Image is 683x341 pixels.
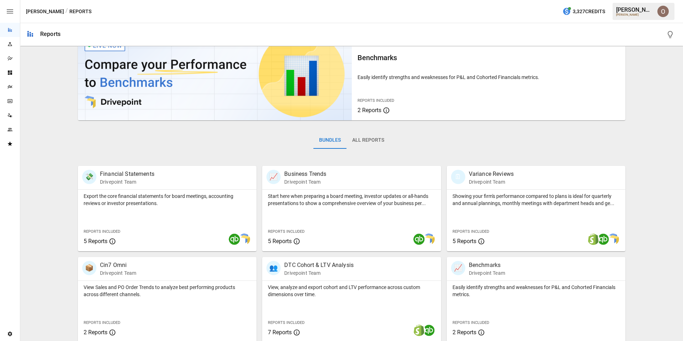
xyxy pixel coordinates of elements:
[616,6,653,13] div: [PERSON_NAME]
[451,261,465,275] div: 📈
[413,325,425,336] img: shopify
[358,52,620,63] h6: Benchmarks
[284,269,354,277] p: Drivepoint Team
[452,320,489,325] span: Reports Included
[84,320,120,325] span: Reports Included
[84,238,107,245] span: 5 Reports
[100,178,154,185] p: Drivepoint Team
[423,325,435,336] img: quickbooks
[284,170,326,178] p: Business Trends
[65,7,68,16] div: /
[84,229,120,234] span: Reports Included
[26,7,64,16] button: [PERSON_NAME]
[452,284,620,298] p: Easily identify strengths and weaknesses for P&L and Cohorted Financials metrics.
[598,234,609,245] img: quickbooks
[452,193,620,207] p: Showing your firm's performance compared to plans is ideal for quarterly and annual plannings, mo...
[451,170,465,184] div: 🗓
[284,261,354,269] p: DTC Cohort & LTV Analysis
[78,28,352,120] img: video thumbnail
[313,132,346,149] button: Bundles
[268,193,435,207] p: Start here when preparing a board meeting, investor updates or all-hands presentations to show a ...
[84,284,251,298] p: View Sales and PO Order Trends to analyze best performing products across different channels.
[452,238,476,245] span: 5 Reports
[268,320,305,325] span: Reports Included
[469,261,505,269] p: Benchmarks
[588,234,599,245] img: shopify
[653,1,673,21] button: Oleksii Flok
[358,98,394,103] span: Reports Included
[346,132,390,149] button: All Reports
[268,238,292,245] span: 5 Reports
[469,269,505,277] p: Drivepoint Team
[616,13,653,16] div: [PERSON_NAME]
[229,234,240,245] img: quickbooks
[84,193,251,207] p: Export the core financial statements for board meetings, accounting reviews or investor presentat...
[239,234,250,245] img: smart model
[100,269,136,277] p: Drivepoint Team
[560,5,608,18] button: 3,327Credits
[284,178,326,185] p: Drivepoint Team
[358,74,620,81] p: Easily identify strengths and weaknesses for P&L and Cohorted Financials metrics.
[266,261,281,275] div: 👥
[452,329,476,336] span: 2 Reports
[84,329,107,336] span: 2 Reports
[268,229,305,234] span: Reports Included
[40,31,60,37] div: Reports
[266,170,281,184] div: 📈
[100,261,136,269] p: Cin7 Omni
[82,261,96,275] div: 📦
[469,170,514,178] p: Variance Reviews
[358,107,381,114] span: 2 Reports
[469,178,514,185] p: Drivepoint Team
[423,234,435,245] img: smart model
[573,7,605,16] span: 3,327 Credits
[608,234,619,245] img: smart model
[452,229,489,234] span: Reports Included
[268,329,292,336] span: 7 Reports
[657,6,669,17] img: Oleksii Flok
[268,284,435,298] p: View, analyze and export cohort and LTV performance across custom dimensions over time.
[413,234,425,245] img: quickbooks
[100,170,154,178] p: Financial Statements
[82,170,96,184] div: 💸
